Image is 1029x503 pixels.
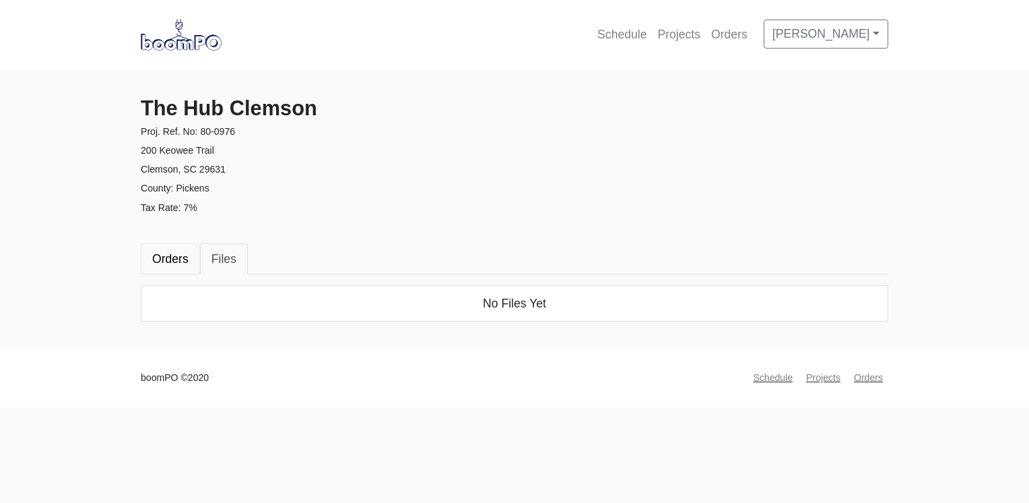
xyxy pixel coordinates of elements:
small: Proj. Ref. No: 80-0976 [141,126,235,137]
img: boomPO [141,19,222,50]
a: [PERSON_NAME] [764,20,888,48]
a: Projects [652,20,706,49]
a: Orders [141,243,200,274]
a: Schedule [748,365,798,391]
a: Files [200,243,248,274]
h3: The Hub Clemson [141,96,504,121]
small: boomPO ©2020 [141,370,209,386]
small: 200 Keowee Trail [141,145,214,156]
a: Orders [849,365,888,391]
small: Tax Rate: 7% [141,202,197,213]
li: No Files Yet [141,285,888,322]
small: Clemson, SC 29631 [141,164,226,175]
small: County: Pickens [141,183,209,194]
a: Orders [706,20,753,49]
a: Schedule [592,20,652,49]
a: Projects [801,365,846,391]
